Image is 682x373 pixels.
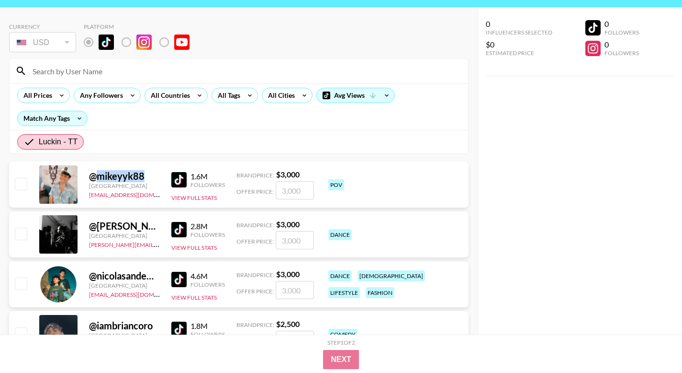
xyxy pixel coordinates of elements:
[171,272,187,287] img: TikTok
[145,88,192,103] div: All Countries
[486,49,552,57] div: Estimated Price
[328,287,360,298] div: lifestyle
[89,289,185,298] a: [EMAIL_ADDRESS][DOMAIN_NAME]
[9,23,76,30] div: Currency
[276,181,314,199] input: 3,000
[89,170,160,182] div: @ mikeyyk88
[84,32,197,52] div: List locked to TikTok.
[276,269,300,279] strong: $ 3,000
[136,35,152,50] img: Instagram
[328,329,358,340] div: comedy
[171,194,217,201] button: View Full Stats
[171,172,187,187] img: TikTok
[276,170,300,179] strong: $ 3,000
[190,321,225,331] div: 1.8M
[74,88,125,103] div: Any Followers
[171,222,187,237] img: TikTok
[89,220,160,232] div: @ [PERSON_NAME].posner
[212,88,242,103] div: All Tags
[190,172,225,181] div: 1.6M
[604,40,639,49] div: 0
[84,23,197,30] div: Platform
[358,270,425,281] div: [DEMOGRAPHIC_DATA]
[236,172,274,179] span: Brand Price:
[236,188,274,195] span: Offer Price:
[236,221,274,229] span: Brand Price:
[276,220,300,229] strong: $ 3,000
[486,29,552,36] div: Influencers Selected
[604,49,639,57] div: Followers
[236,271,274,279] span: Brand Price:
[236,321,274,328] span: Brand Price:
[317,88,394,103] div: Avg Views
[39,136,78,148] span: Luckin - TT
[236,288,274,295] span: Offer Price:
[190,331,225,338] div: Followers
[604,29,639,36] div: Followers
[99,35,114,50] img: TikTok
[276,331,314,349] input: 2,500
[174,35,190,50] img: YouTube
[262,88,297,103] div: All Cities
[486,40,552,49] div: $0
[328,179,344,190] div: pov
[190,271,225,281] div: 4.6M
[27,63,462,79] input: Search by User Name
[276,231,314,249] input: 3,000
[18,111,87,126] div: Match Any Tags
[323,350,359,369] button: Next
[89,189,185,198] a: [EMAIL_ADDRESS][DOMAIN_NAME]
[190,231,225,238] div: Followers
[486,19,552,29] div: 0
[89,232,160,239] div: [GEOGRAPHIC_DATA]
[9,30,76,54] div: Currency is locked to USD
[328,229,352,240] div: dance
[171,294,217,301] button: View Full Stats
[11,34,74,51] div: USD
[171,244,217,251] button: View Full Stats
[328,270,352,281] div: dance
[171,322,187,337] img: TikTok
[604,19,639,29] div: 0
[634,325,671,361] iframe: Drift Widget Chat Controller
[89,182,160,189] div: [GEOGRAPHIC_DATA]
[190,281,225,288] div: Followers
[89,282,160,289] div: [GEOGRAPHIC_DATA]
[89,270,160,282] div: @ nicolasandemiliano
[276,319,300,328] strong: $ 2,500
[190,221,225,231] div: 2.8M
[276,281,314,299] input: 3,000
[236,238,274,245] span: Offer Price:
[89,332,160,339] div: [GEOGRAPHIC_DATA]
[18,88,54,103] div: All Prices
[327,339,355,346] div: Step 1 of 2
[89,239,231,248] a: [PERSON_NAME][EMAIL_ADDRESS][DOMAIN_NAME]
[366,287,394,298] div: fashion
[89,320,160,332] div: @ iambriancoro
[190,181,225,188] div: Followers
